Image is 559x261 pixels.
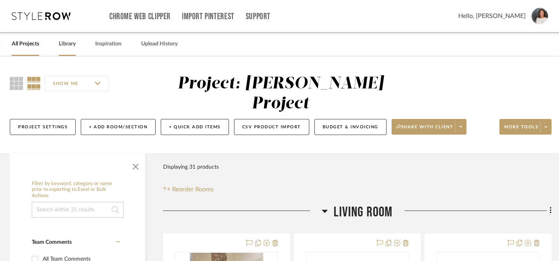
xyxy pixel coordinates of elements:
div: Displaying 31 products [163,159,219,175]
a: Chrome Web Clipper [109,13,171,20]
span: Share with client [396,124,454,136]
a: Inspiration [95,39,122,49]
button: CSV Product Import [234,119,309,135]
span: More tools [504,124,538,136]
a: Support [246,13,270,20]
span: Team Comments [32,239,72,245]
button: + Add Room/Section [81,119,156,135]
a: Upload History [141,39,178,49]
button: Reorder Rooms [163,185,214,194]
span: Living Room [334,204,392,221]
img: avatar [532,8,548,24]
button: Budget & Invoicing [314,119,387,135]
span: Hello, [PERSON_NAME] [458,11,526,21]
a: All Projects [12,39,39,49]
div: Project: [PERSON_NAME] Project [178,76,384,112]
input: Search within 31 results [32,202,123,218]
button: Share with client [392,119,467,135]
a: Import Pinterest [182,13,234,20]
span: Reorder Rooms [172,185,214,194]
button: Project Settings [10,119,76,135]
button: Close [128,157,143,173]
button: + Quick Add Items [161,119,229,135]
button: More tools [499,119,552,135]
a: Library [59,39,76,49]
h6: Filter by keyword, category or name prior to exporting to Excel or Bulk Actions [32,181,123,199]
